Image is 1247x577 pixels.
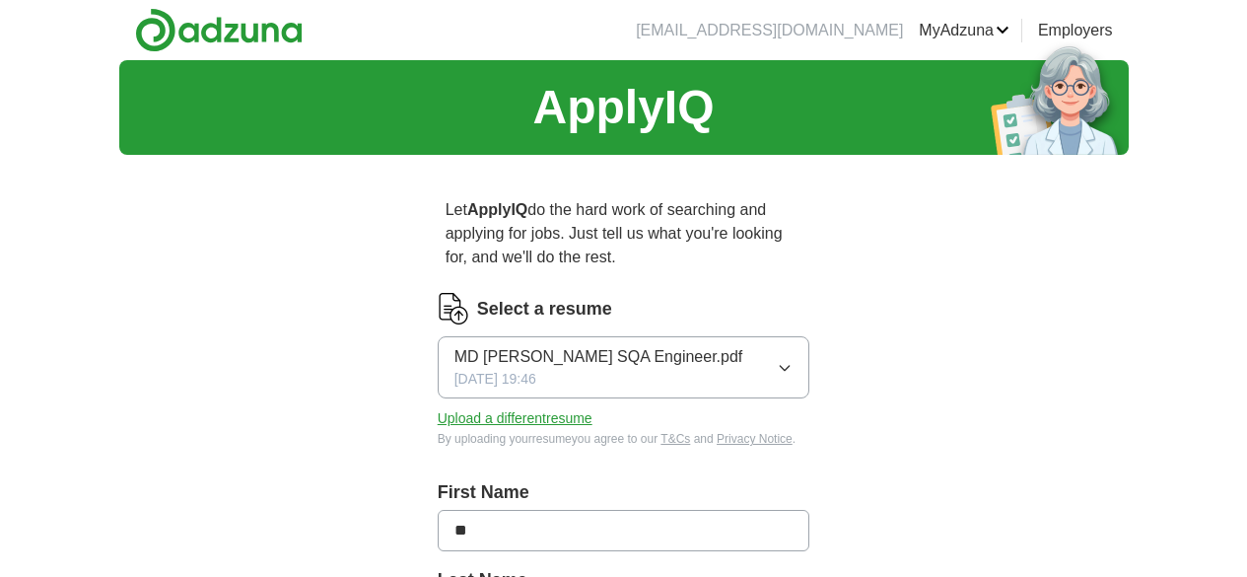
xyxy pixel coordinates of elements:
[438,479,810,506] label: First Name
[438,430,810,448] div: By uploading your resume you agree to our and .
[660,432,690,446] a: T&Cs
[717,432,793,446] a: Privacy Notice
[477,296,612,323] label: Select a resume
[636,19,903,42] li: [EMAIL_ADDRESS][DOMAIN_NAME]
[438,336,810,398] button: MD [PERSON_NAME] SQA Engineer.pdf[DATE] 19:46
[135,8,303,52] img: Adzuna logo
[438,408,592,429] button: Upload a differentresume
[467,201,527,218] strong: ApplyIQ
[438,293,469,325] img: CV Icon
[454,345,743,369] span: MD [PERSON_NAME] SQA Engineer.pdf
[919,19,1009,42] a: MyAdzuna
[438,190,810,277] p: Let do the hard work of searching and applying for jobs. Just tell us what you're looking for, an...
[1038,19,1113,42] a: Employers
[532,72,714,143] h1: ApplyIQ
[454,369,536,390] span: [DATE] 19:46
